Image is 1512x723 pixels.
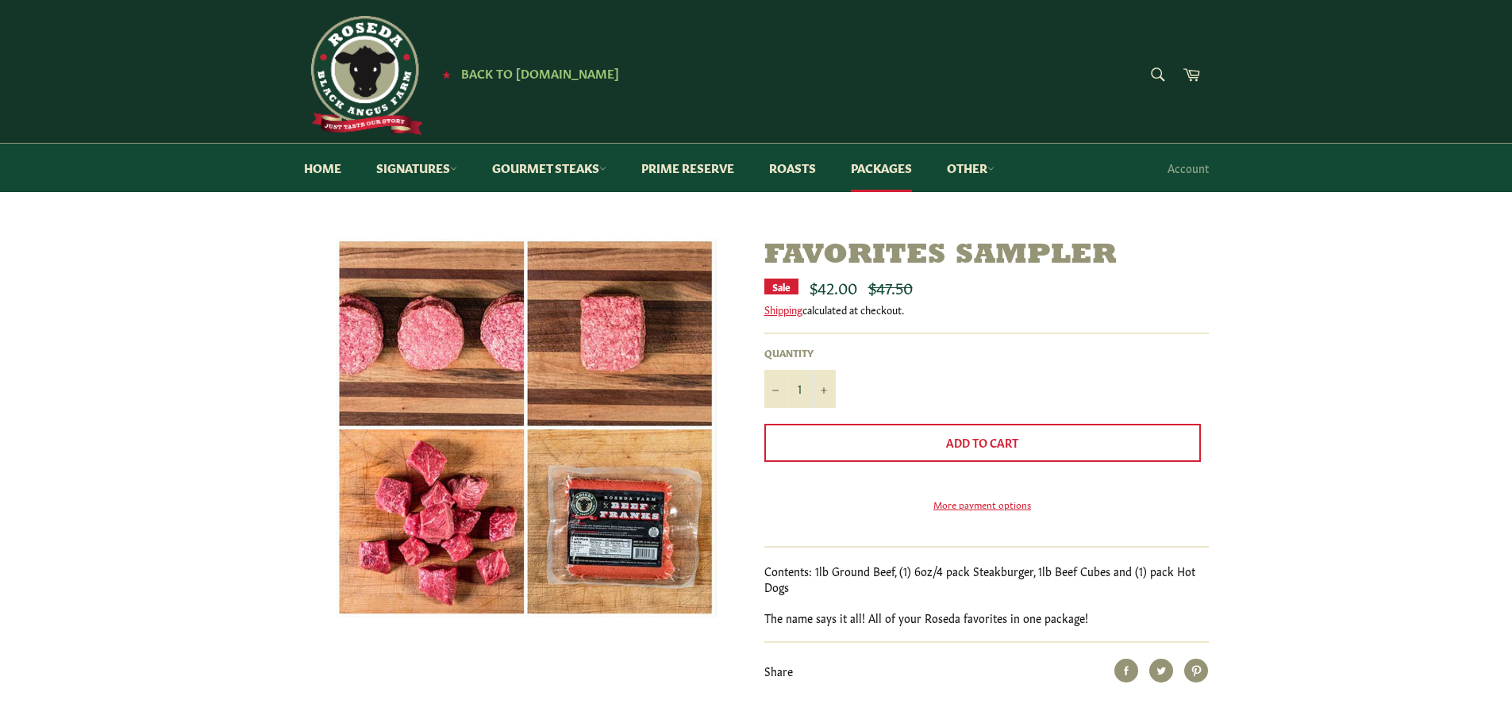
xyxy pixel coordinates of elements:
[812,370,836,408] button: Increase item quantity by one
[764,498,1201,511] a: More payment options
[360,144,473,192] a: Signatures
[764,279,798,294] div: Sale
[434,67,619,80] a: ★ Back to [DOMAIN_NAME]
[810,275,857,298] span: $42.00
[625,144,750,192] a: Prime Reserve
[1160,144,1217,191] a: Account
[764,302,802,317] a: Shipping
[764,563,1209,594] p: Contents: 1lb Ground Beef, (1) 6oz/4 pack Steakburger, 1lb Beef Cubes and (1) pack Hot Dogs
[764,239,1209,273] h1: Favorites Sampler
[764,302,1209,317] div: calculated at checkout.
[764,663,793,679] span: Share
[476,144,622,192] a: Gourmet Steaks
[288,144,357,192] a: Home
[764,424,1201,462] button: Add to Cart
[835,144,928,192] a: Packages
[764,346,836,360] label: Quantity
[753,144,832,192] a: Roasts
[442,67,451,80] span: ★
[336,239,717,617] img: Favorites Sampler
[461,64,619,81] span: Back to [DOMAIN_NAME]
[931,144,1010,192] a: Other
[764,610,1209,625] p: The name says it all! All of your Roseda favorites in one package!
[764,370,788,408] button: Reduce item quantity by one
[304,16,423,135] img: Roseda Beef
[868,275,913,298] s: $47.50
[946,434,1018,450] span: Add to Cart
